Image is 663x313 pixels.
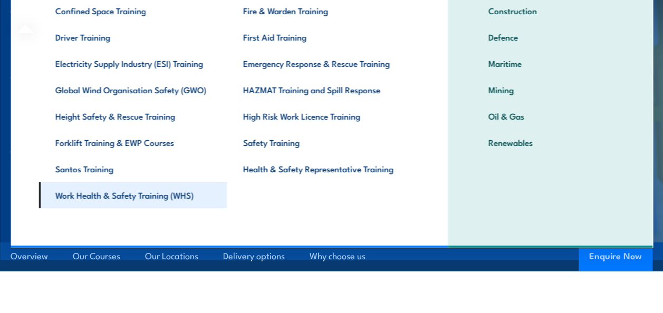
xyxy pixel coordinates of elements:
[472,50,628,76] a: Maritime
[39,155,226,182] a: Santos Training
[472,103,628,129] a: Oil & Gas
[39,182,226,208] a: Work Health & Safety Training (WHS)
[472,76,628,103] a: Mining
[226,129,414,155] a: Safety Training
[310,242,366,270] a: Why choose us
[223,242,285,270] a: Delivery options
[39,129,226,155] a: Forklift Training & EWP Courses
[472,129,628,155] a: Renewables
[39,24,226,50] a: Driver Training
[73,242,120,270] a: Our Courses
[226,155,414,182] a: Health & Safety Representative Training
[579,242,652,271] button: Enquire Now
[39,103,226,129] a: Height Safety & Rescue Training
[472,24,628,50] a: Defence
[226,50,414,76] a: Emergency Response & Rescue Training
[226,24,414,50] a: First Aid Training
[145,242,198,270] a: Our Locations
[11,242,48,270] a: Overview
[226,103,414,129] a: High Risk Work Licence Training
[39,50,226,76] a: Electricity Supply Industry (ESI) Training
[39,76,226,103] a: Global Wind Organisation Safety (GWO)
[226,76,414,103] a: HAZMAT Training and Spill Response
